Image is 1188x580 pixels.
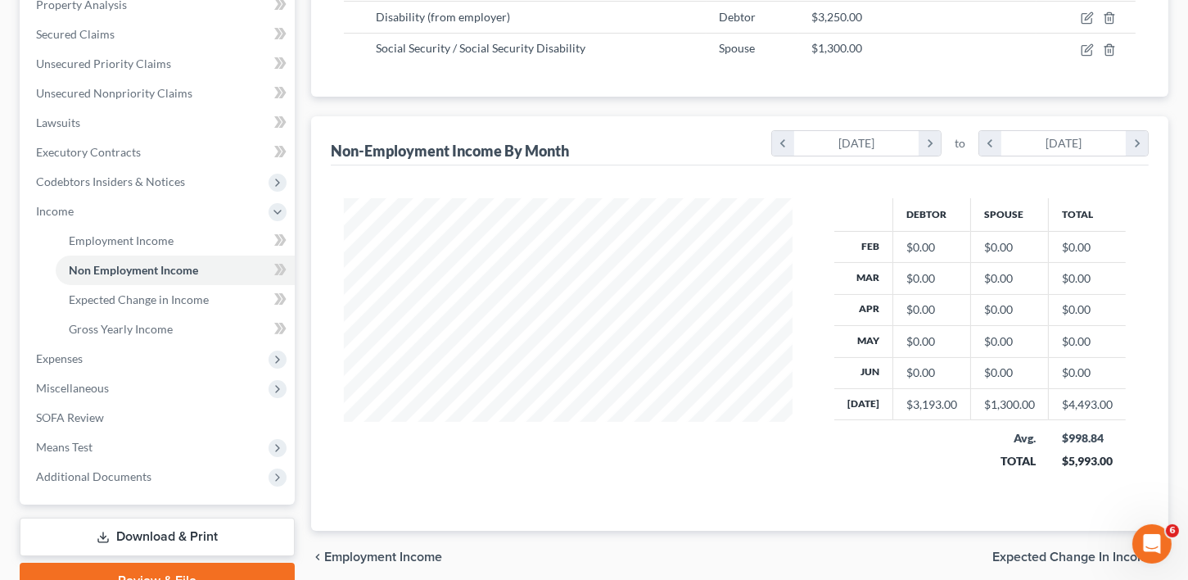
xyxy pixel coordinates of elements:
[955,135,965,152] span: to
[992,551,1155,564] span: Expected Change in Income
[36,86,192,100] span: Unsecured Nonpriority Claims
[23,49,295,79] a: Unsecured Priority Claims
[36,174,185,188] span: Codebtors Insiders & Notices
[772,131,794,156] i: chevron_left
[36,57,171,70] span: Unsecured Priority Claims
[720,10,757,24] span: Debtor
[971,198,1049,231] th: Spouse
[984,239,1035,256] div: $0.00
[1049,294,1127,325] td: $0.00
[23,20,295,49] a: Secured Claims
[811,10,862,24] span: $3,250.00
[834,389,893,420] th: [DATE]
[36,145,141,159] span: Executory Contracts
[1049,357,1127,388] td: $0.00
[36,469,151,483] span: Additional Documents
[1049,231,1127,262] td: $0.00
[1049,389,1127,420] td: $4,493.00
[906,270,957,287] div: $0.00
[69,233,174,247] span: Employment Income
[811,41,862,55] span: $1,300.00
[69,292,209,306] span: Expected Change in Income
[720,41,756,55] span: Spouse
[36,27,115,41] span: Secured Claims
[36,440,93,454] span: Means Test
[984,396,1035,413] div: $1,300.00
[984,453,1036,469] div: TOTAL
[906,333,957,350] div: $0.00
[906,396,957,413] div: $3,193.00
[23,403,295,433] a: SOFA Review
[834,263,893,294] th: Mar
[834,357,893,388] th: Jun
[376,10,510,24] span: Disability (from employer)
[36,381,109,395] span: Miscellaneous
[311,551,442,564] button: chevron_left Employment Income
[1049,263,1127,294] td: $0.00
[984,301,1035,318] div: $0.00
[56,285,295,315] a: Expected Change in Income
[834,231,893,262] th: Feb
[1062,453,1113,469] div: $5,993.00
[834,294,893,325] th: Apr
[324,551,442,564] span: Employment Income
[1049,198,1127,231] th: Total
[1062,430,1113,446] div: $998.84
[906,239,957,256] div: $0.00
[834,326,893,357] th: May
[36,410,104,424] span: SOFA Review
[984,430,1036,446] div: Avg.
[56,226,295,256] a: Employment Income
[794,131,919,156] div: [DATE]
[1166,524,1179,537] span: 6
[919,131,941,156] i: chevron_right
[1132,524,1172,564] iframe: Intercom live chat
[23,138,295,167] a: Executory Contracts
[36,116,80,129] span: Lawsuits
[311,551,324,564] i: chevron_left
[69,322,173,336] span: Gross Yearly Income
[23,79,295,108] a: Unsecured Nonpriority Claims
[992,551,1168,564] button: Expected Change in Income chevron_right
[56,256,295,285] a: Non Employment Income
[36,204,74,218] span: Income
[906,365,957,381] div: $0.00
[1126,131,1148,156] i: chevron_right
[23,108,295,138] a: Lawsuits
[36,351,83,365] span: Expenses
[984,270,1035,287] div: $0.00
[56,315,295,344] a: Gross Yearly Income
[20,518,295,556] a: Download & Print
[331,141,569,161] div: Non-Employment Income By Month
[1049,326,1127,357] td: $0.00
[984,365,1035,381] div: $0.00
[69,263,198,277] span: Non Employment Income
[906,301,957,318] div: $0.00
[376,41,585,55] span: Social Security / Social Security Disability
[979,131,1001,156] i: chevron_left
[1001,131,1127,156] div: [DATE]
[893,198,971,231] th: Debtor
[984,333,1035,350] div: $0.00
